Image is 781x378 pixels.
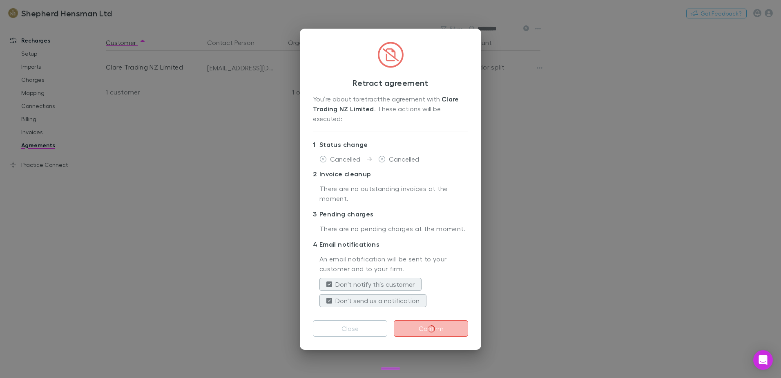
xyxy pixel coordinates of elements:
[377,42,404,68] img: svg%3e
[319,224,468,234] p: There are no pending charges at the moment.
[313,78,468,88] h3: Retract agreement
[753,350,773,370] div: Open Intercom Messenger
[389,155,419,163] span: Cancelled
[319,278,422,291] button: Don't notify this customer
[319,184,468,204] p: There are no outstanding invoices at the moment.
[330,155,360,163] span: Cancelled
[313,207,468,220] p: Pending charges
[313,209,319,219] div: 3
[313,138,468,151] p: Status change
[313,95,461,113] strong: Clare Trading NZ Limited
[313,320,387,337] button: Close
[313,238,468,251] p: Email notifications
[335,296,420,306] label: Don't send us a notification
[313,94,468,124] div: You’re about to retract the agreement with . These actions will be executed:
[313,139,319,149] div: 1
[394,320,468,337] button: Confirm
[335,279,415,289] label: Don't notify this customer
[313,167,468,180] p: Invoice cleanup
[319,294,426,307] button: Don't send us a notification
[313,169,319,179] div: 2
[313,239,319,249] div: 4
[319,254,468,274] p: An email notification will be sent to your customer and to your firm.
